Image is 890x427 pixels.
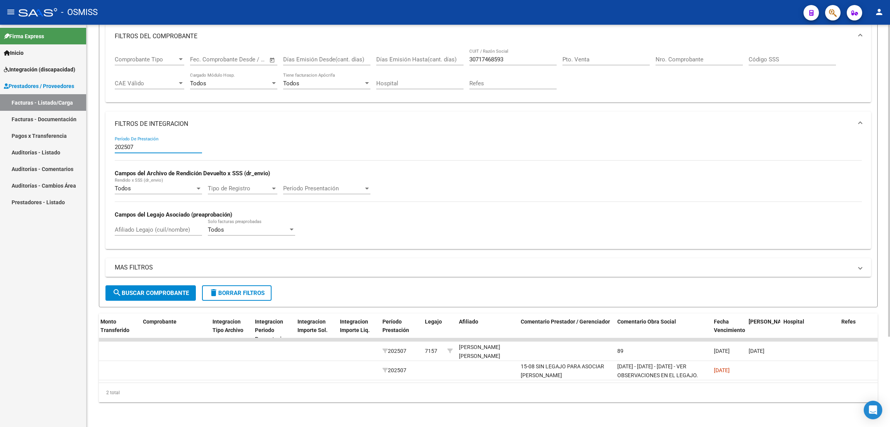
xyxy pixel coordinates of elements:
span: Borrar Filtros [209,290,265,297]
mat-panel-title: FILTROS DE INTEGRACION [115,120,853,128]
mat-icon: delete [209,288,218,297]
span: Período Prestación [382,319,409,334]
span: Refes [841,319,856,325]
span: Comentario Prestador / Gerenciador [521,319,610,325]
datatable-header-cell: Integracion Importe Liq. [337,313,379,347]
span: [DATE] [714,367,730,373]
span: Hospital [783,319,804,325]
datatable-header-cell: Comentario Prestador / Gerenciador [518,313,614,347]
span: Integracion Importe Liq. [340,319,370,334]
button: Open calendar [268,56,277,64]
span: 15-08 SIN LEGAJO PARA ASOCIAR [PERSON_NAME] [521,363,604,378]
datatable-header-cell: Afiliado [456,313,518,347]
span: Todos [115,185,131,192]
span: Todos [208,226,224,233]
span: Monto Transferido [100,319,129,334]
span: Prestadores / Proveedores [4,82,74,90]
span: Período Presentación [283,185,363,192]
strong: Campos del Legajo Asociado (preaprobación) [115,211,232,218]
datatable-header-cell: Período Prestación [379,313,422,347]
datatable-header-cell: Hospital [780,313,838,347]
datatable-header-cell: Integracion Importe Sol. [294,313,337,347]
mat-expansion-panel-header: MAS FILTROS [105,258,871,277]
span: [PERSON_NAME] [749,319,790,325]
div: FILTROS DE INTEGRACION [105,136,871,249]
span: Integracion Tipo Archivo [212,319,243,334]
span: Legajo [425,319,442,325]
button: Borrar Filtros [202,285,272,301]
span: Afiliado [459,319,478,325]
span: Inicio [4,49,24,57]
span: Integracion Importe Sol. [297,319,328,334]
span: Todos [190,80,206,87]
datatable-header-cell: Comentario Obra Social [614,313,711,347]
button: Buscar Comprobante [105,285,196,301]
datatable-header-cell: Comprobante [140,313,209,347]
div: [PERSON_NAME] [PERSON_NAME] 20560730978 [459,343,515,369]
span: 202507 [382,348,406,354]
input: Fecha inicio [190,56,221,63]
span: Integración (discapacidad) [4,65,75,74]
datatable-header-cell: Fecha Vencimiento [711,313,746,347]
span: [DATE] - [DATE] - [DATE] - VER OBSERVACIONES EN EL LEGAJO. [617,363,698,378]
div: FILTROS DEL COMPROBANTE [105,49,871,103]
div: 7157 [425,347,437,356]
mat-icon: menu [6,7,15,17]
input: Fecha fin [228,56,266,63]
datatable-header-cell: Integracion Periodo Presentacion [252,313,294,347]
datatable-header-cell: Legajo [422,313,444,347]
mat-expansion-panel-header: FILTROS DE INTEGRACION [105,112,871,136]
datatable-header-cell: Integracion Tipo Archivo [209,313,252,347]
span: Todos [283,80,299,87]
span: Firma Express [4,32,44,41]
mat-panel-title: MAS FILTROS [115,263,853,272]
span: Fecha Vencimiento [714,319,745,334]
span: Tipo de Registro [208,185,270,192]
datatable-header-cell: Monto Transferido [97,313,140,347]
span: Buscar Comprobante [112,290,189,297]
span: 202507 [382,367,406,373]
mat-icon: person [875,7,884,17]
span: CAE Válido [115,80,177,87]
div: Open Intercom Messenger [864,401,882,419]
mat-expansion-panel-header: FILTROS DEL COMPROBANTE [105,24,871,49]
span: [DATE] [749,348,764,354]
span: - OSMISS [61,4,98,21]
mat-panel-title: FILTROS DEL COMPROBANTE [115,32,853,41]
span: Comprobante Tipo [115,56,177,63]
span: 89 [617,348,623,354]
strong: Campos del Archivo de Rendición Devuelto x SSS (dr_envio) [115,170,270,177]
span: Comentario Obra Social [617,319,676,325]
div: 2 total [99,383,878,402]
span: Comprobante [143,319,177,325]
datatable-header-cell: Fecha Confimado [746,313,780,347]
mat-icon: search [112,288,122,297]
span: Integracion Periodo Presentacion [255,319,288,342]
span: [DATE] [714,348,730,354]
